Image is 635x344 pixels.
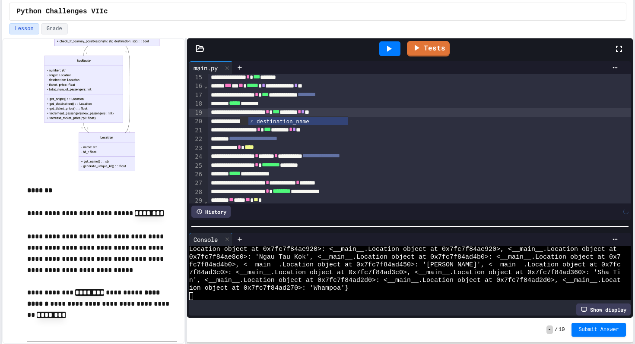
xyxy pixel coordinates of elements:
div: 16 [189,82,203,91]
a: Tests [407,41,450,56]
div: 20 [189,117,203,126]
div: 23 [189,144,203,153]
span: Fold line [203,197,208,204]
div: 17 [189,91,203,100]
button: Grade [41,23,68,34]
div: 22 [189,135,203,144]
div: 26 [189,170,203,179]
span: Submit Answer [578,326,619,333]
span: 0x7fc7f84ae8c0>: 'Ngau Tau Kok', <__main__.Location object at 0x7fc7f84ad4b0>: <__main__.Location... [189,253,621,261]
ul: Completions [240,116,348,125]
span: n', <__main__.Location object at 0x7fc7f84ad2d0>: <__main__.Location object at 0x7fc7f84ad2d0>, <... [189,277,621,285]
div: 27 [189,179,203,188]
span: fc7f84ad4b0>, <__main__.Location object at 0x7fc7f84ad450>: '[PERSON_NAME]', <__main__.Location o... [189,261,621,269]
div: Show display [576,303,631,316]
div: 21 [189,126,203,135]
span: 10 [559,326,565,333]
span: Location object at 0x7fc7f84ae920>: <__main__.Location object at 0x7fc7f84ae920>, <__main__.Locat... [189,246,617,253]
div: History [191,206,231,218]
span: 7f84ad3c0>: <__main__.Location object at 0x7fc7f84ad3c0>, <__main__.Location object at 0x7fc7f84a... [189,269,621,277]
div: 24 [189,153,203,161]
div: 18 [189,100,203,108]
div: 28 [189,188,203,197]
button: Lesson [9,23,39,34]
span: Python Challenges VIIc [16,6,108,17]
div: Console [189,235,222,244]
div: main.py [189,61,233,74]
span: - [546,325,553,334]
div: Console [189,233,233,246]
button: Submit Answer [571,323,626,337]
span: ion object at 0x7fc7f84ad270>: 'Whampoa'} [189,285,349,292]
span: / [555,326,558,333]
div: 29 [189,197,203,205]
div: main.py [189,63,222,72]
div: 15 [189,73,203,82]
div: 19 [189,109,203,117]
div: 25 [189,162,203,170]
span: Fold line [203,82,208,89]
span: destination_name [257,118,309,125]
